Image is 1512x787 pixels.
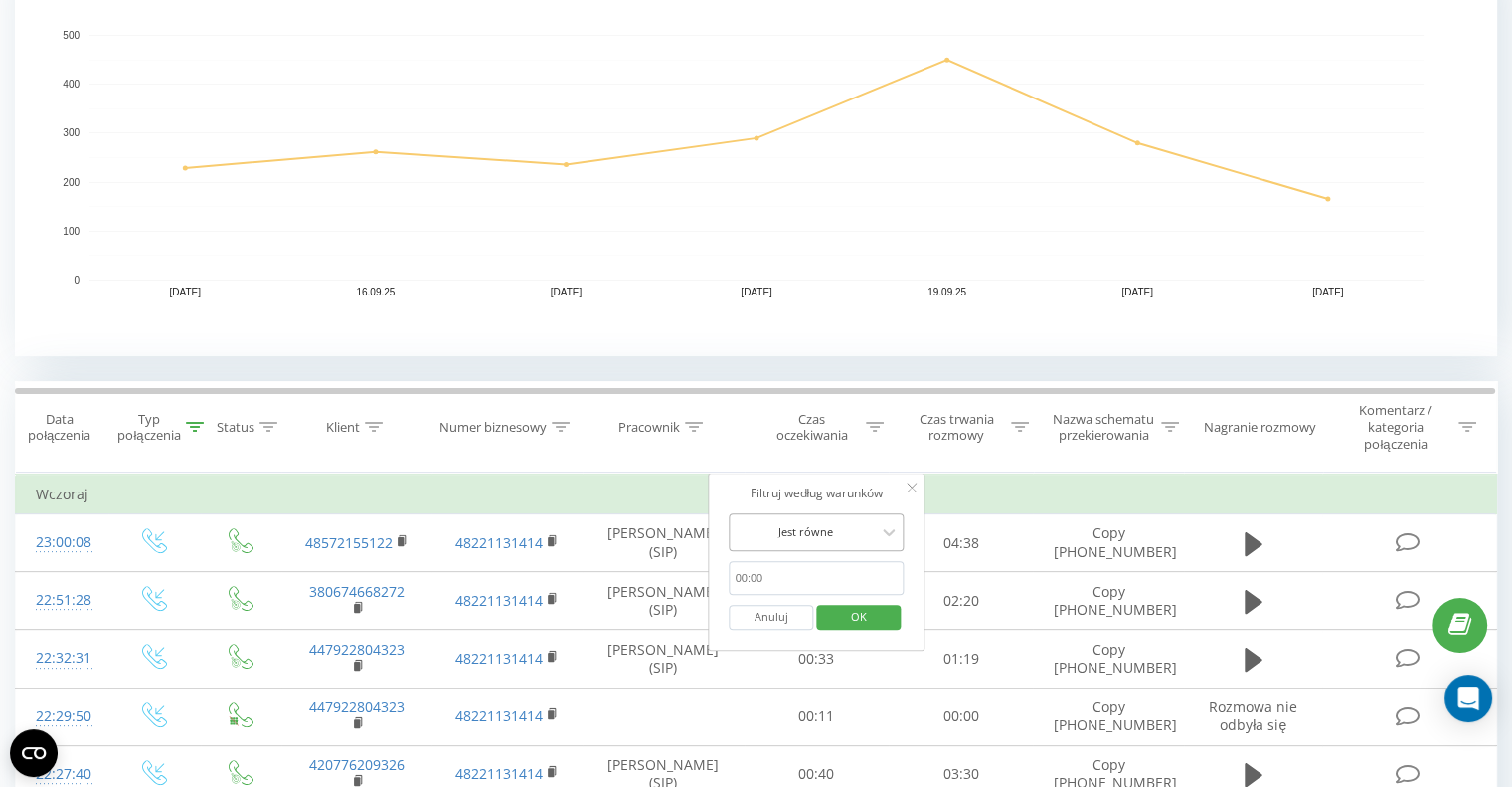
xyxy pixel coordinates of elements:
[356,287,395,297] text: 16.09.25
[1312,287,1344,297] text: [DATE]
[1033,688,1183,745] td: Copy [PHONE_NUMBER]
[326,419,360,436] div: Klient
[745,630,889,688] td: 00:33
[74,275,80,286] text: 0
[583,630,745,688] td: [PERSON_NAME] (SIP)
[63,79,80,90] text: 400
[1033,630,1183,688] td: Copy [PHONE_NUMBER]
[309,755,405,774] a: 420776209326
[16,411,102,445] div: Data połączenia
[170,287,202,297] text: [DATE]
[117,411,180,445] div: Typ połączenia
[889,688,1033,745] td: 00:00
[730,484,905,503] div: Filtruj według warunków
[455,533,543,552] a: 48221131414
[36,581,88,620] div: 22:51:28
[618,419,680,436] div: Pracownik
[1444,675,1492,722] div: Open Intercom Messenger
[455,764,543,783] a: 48221131414
[907,411,1006,445] div: Czas trwania rozmowy
[927,287,966,297] text: 19.09.25
[889,514,1033,572] td: 04:38
[583,514,745,572] td: [PERSON_NAME] (SIP)
[730,605,814,630] button: Anuluj
[889,572,1033,630] td: 02:20
[831,601,887,632] span: OK
[583,572,745,630] td: [PERSON_NAME] (SIP)
[16,475,1497,514] td: Wczoraj
[63,128,80,139] text: 300
[63,177,80,188] text: 200
[1204,419,1316,436] div: Nagranie rozmowy
[730,561,905,596] input: 00:00
[309,640,405,659] a: 447922804323
[455,649,543,668] a: 48221131414
[63,226,80,237] text: 100
[816,605,901,630] button: OK
[745,688,889,745] td: 00:11
[309,582,405,601] a: 380674668272
[305,533,393,552] a: 48572155122
[63,30,80,41] text: 500
[36,523,88,562] div: 23:00:08
[1209,697,1297,734] span: Rozmowa nie odbyła się
[217,419,254,436] div: Status
[889,630,1033,688] td: 01:19
[1052,411,1156,445] div: Nazwa schematu przekierowania
[1033,572,1183,630] td: Copy [PHONE_NUMBER]
[309,697,405,716] a: 447922804323
[455,591,543,610] a: 48221131414
[1337,402,1453,453] div: Komentarz / kategoria połączenia
[551,287,583,297] text: [DATE]
[10,729,58,777] button: Open CMP widget
[741,287,772,297] text: [DATE]
[1121,287,1153,297] text: [DATE]
[762,411,862,445] div: Czas oczekiwania
[439,419,547,436] div: Numer biznesowy
[36,697,88,736] div: 22:29:50
[36,639,88,678] div: 22:32:31
[1033,514,1183,572] td: Copy [PHONE_NUMBER]
[455,706,543,725] a: 48221131414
